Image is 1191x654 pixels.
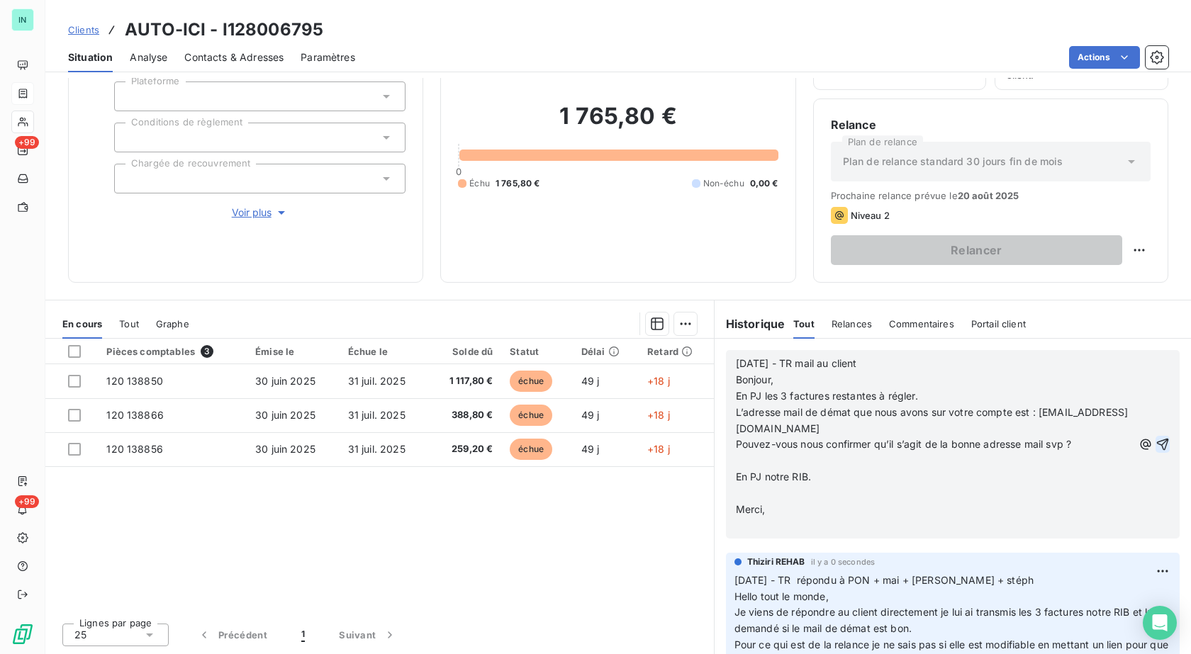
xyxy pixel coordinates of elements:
span: 120 138856 [106,443,163,455]
span: +18 j [647,409,670,421]
div: Échue le [348,346,420,357]
span: Tout [119,318,139,329]
span: 0,00 € [750,177,778,190]
span: échue [510,439,552,460]
span: Graphe [156,318,189,329]
span: +99 [15,136,39,149]
span: échue [510,371,552,392]
span: [DATE] - TR répondu à PON + mai + [PERSON_NAME] + stéph Hello tout le monde, [734,574,1037,602]
h3: AUTO-ICI - I128006795 [125,17,323,43]
span: Analyse [130,50,167,64]
span: 30 juin 2025 [255,443,315,455]
span: 1 [301,628,305,642]
span: 30 juin 2025 [255,375,315,387]
span: Je viens de répondre au client directement je lui ai transmis les 3 factures notre RIB et lui ai ... [734,606,1170,634]
span: il y a 0 secondes [811,558,876,566]
span: 25 [74,628,86,642]
span: 49 j [581,409,600,421]
div: Émise le [255,346,331,357]
div: IN [11,9,34,31]
span: Plan de relance standard 30 jours fin de mois [843,154,1063,169]
button: 1 [284,620,322,650]
a: Clients [68,23,99,37]
span: Pouvez-vous nous confirmer qu’il s’agit de la bonne adresse mail svp ? [736,438,1072,450]
span: 49 j [581,375,600,387]
span: Contacts & Adresses [184,50,284,64]
span: +99 [15,495,39,508]
h6: Relance [831,116,1151,133]
span: 1 117,80 € [437,374,493,388]
button: Actions [1069,46,1140,69]
span: En cours [62,318,102,329]
div: Pièces comptables [106,345,238,358]
div: Statut [510,346,564,357]
h2: 1 765,80 € [458,102,778,145]
div: Open Intercom Messenger [1143,606,1177,640]
span: 31 juil. 2025 [348,443,406,455]
span: 49 j [581,443,600,455]
span: Paramètres [301,50,355,64]
span: Situation [68,50,113,64]
input: Ajouter une valeur [126,90,138,103]
span: [DATE] - TR mail au client Bonjour, [736,357,860,385]
button: Précédent [180,620,284,650]
span: En PJ les 3 factures restantes à régler. [736,390,918,402]
div: Délai [581,346,630,357]
h6: Historique [715,315,785,332]
span: 3 [201,345,213,358]
span: Tout [793,318,815,329]
button: Voir plus [114,205,406,220]
span: Thiziri REHAB [747,556,805,568]
span: 0 [456,166,462,177]
span: 120 138850 [106,375,163,387]
span: 31 juil. 2025 [348,375,406,387]
span: Clients [68,24,99,35]
button: Relancer [831,235,1122,265]
span: 120 138866 [106,409,164,421]
span: Portail client [971,318,1026,329]
div: Solde dû [437,346,493,357]
img: Logo LeanPay [11,623,34,645]
span: Prochaine relance prévue le [831,190,1151,201]
span: Voir plus [232,205,289,220]
span: 31 juil. 2025 [348,409,406,421]
input: Ajouter une valeur [126,131,138,144]
span: +18 j [647,443,670,455]
span: Échu [469,177,490,190]
span: échue [510,405,552,426]
span: Relances [832,318,872,329]
span: 259,20 € [437,442,493,456]
span: L’adresse mail de démat que nous avons sur votre compte est : [EMAIL_ADDRESS][DOMAIN_NAME] [736,406,1129,434]
span: Merci, [736,503,766,515]
span: 20 août 2025 [958,190,1019,201]
button: Suivant [322,620,414,650]
div: Retard [647,346,705,357]
span: Niveau 2 [851,210,890,221]
span: En PJ notre RIB. [736,470,811,483]
span: Non-échu [703,177,744,190]
span: 1 765,80 € [496,177,540,190]
span: 30 juin 2025 [255,409,315,421]
a: +99 [11,139,33,162]
input: Ajouter une valeur [126,172,138,185]
span: 388,80 € [437,408,493,422]
span: +18 j [647,375,670,387]
span: Commentaires [889,318,954,329]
